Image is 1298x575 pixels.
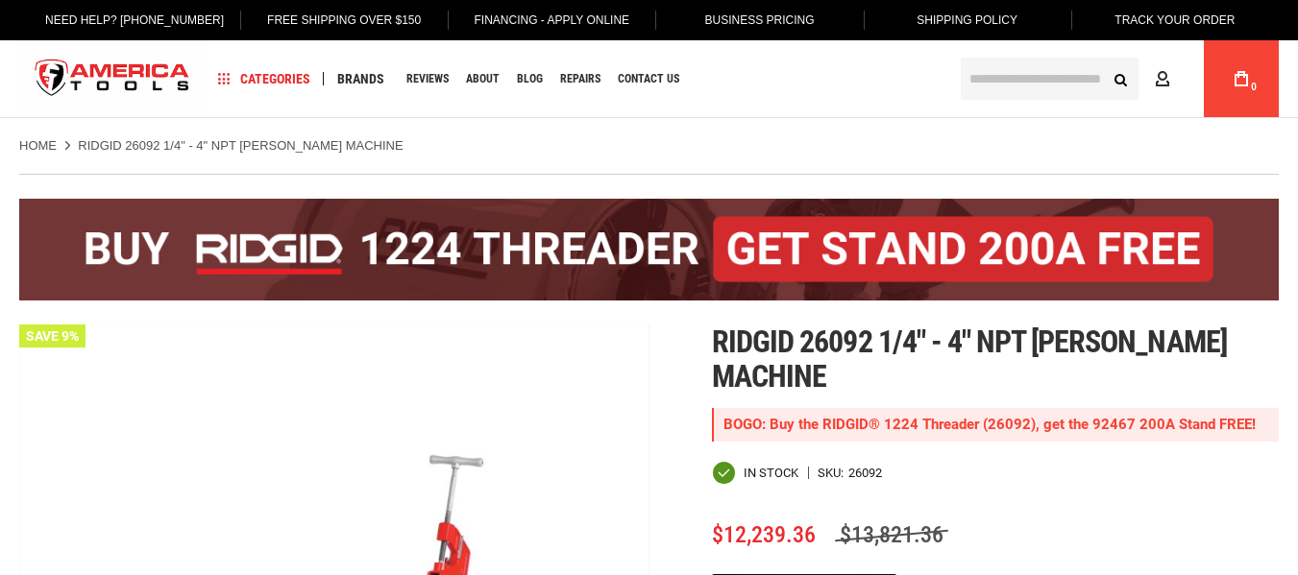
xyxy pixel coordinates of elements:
[19,43,206,115] a: store logo
[835,521,948,548] span: $13,821.36
[618,73,679,84] span: Contact Us
[1102,60,1139,97] button: Search
[398,66,457,92] a: Reviews
[457,66,508,92] a: About
[712,521,816,548] span: $12,239.36
[744,467,798,479] span: In stock
[406,73,449,84] span: Reviews
[517,73,543,84] span: Blog
[19,199,1279,300] img: BOGO: Buy the RIDGID® 1224 Threader (26092), get the 92467 200A Stand FREE!
[1251,82,1257,92] span: 0
[609,66,688,92] a: Contact Us
[209,66,319,92] a: Categories
[19,137,57,155] a: Home
[712,461,798,485] div: Availability
[1223,40,1260,117] a: 0
[712,408,1279,442] div: BOGO: Buy the RIDGID® 1224 Threader (26092), get the 92467 200A Stand FREE!
[78,138,403,153] strong: RIDGID 26092 1/4" - 4" NPT [PERSON_NAME] MACHINE
[218,72,310,85] span: Categories
[712,323,1227,395] span: Ridgid 26092 1/4" - 4" npt [PERSON_NAME] machine
[19,43,206,115] img: America Tools
[329,66,393,92] a: Brands
[508,66,551,92] a: Blog
[560,73,600,84] span: Repairs
[551,66,609,92] a: Repairs
[466,73,500,84] span: About
[848,467,882,479] div: 26092
[337,72,384,85] span: Brands
[917,13,1017,27] span: Shipping Policy
[818,467,848,479] strong: SKU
